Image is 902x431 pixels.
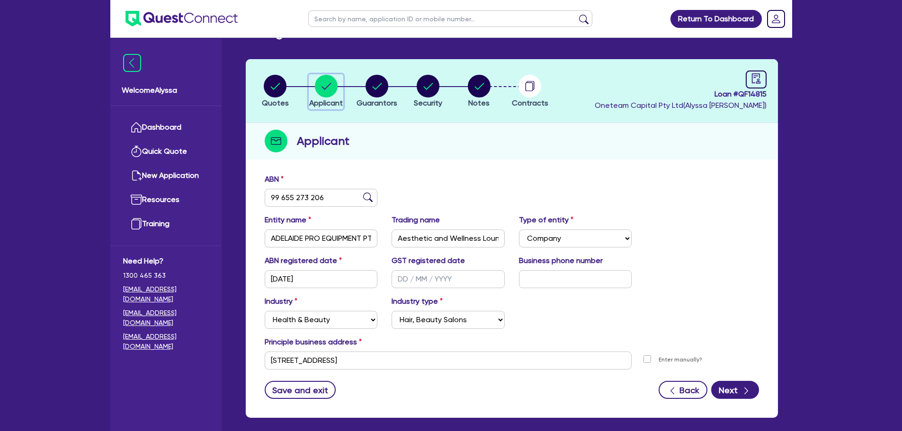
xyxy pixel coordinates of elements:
label: Enter manually? [659,355,702,364]
a: Quick Quote [123,140,209,164]
button: Applicant [309,74,343,109]
label: Industry type [392,296,443,307]
button: Security [413,74,443,109]
button: Quotes [261,74,289,109]
img: resources [131,194,142,205]
span: audit [751,73,761,84]
span: Quotes [262,98,289,107]
a: audit [746,70,767,88]
a: Return To Dashboard [670,10,762,28]
a: Dropdown toggle [764,7,788,31]
a: Resources [123,188,209,212]
button: Back [659,381,707,399]
img: quest-connect-logo-blue [125,11,238,26]
span: Loan # QF14815 [595,88,767,100]
label: ABN [265,174,284,185]
a: [EMAIL_ADDRESS][DOMAIN_NAME] [123,308,209,328]
img: quick-quote [131,146,142,157]
a: Dashboard [123,115,209,140]
span: 1300 465 363 [123,271,209,281]
input: DD / MM / YYYY [392,270,505,288]
span: Applicant [309,98,343,107]
label: GST registered date [392,255,465,266]
img: new-application [131,170,142,181]
span: Oneteam Capital Pty Ltd ( Alyssa [PERSON_NAME] ) [595,101,767,110]
h2: Applicant [297,132,349,150]
span: Welcome Alyssa [122,85,210,96]
a: [EMAIL_ADDRESS][DOMAIN_NAME] [123,284,209,304]
label: Industry [265,296,297,307]
a: [EMAIL_ADDRESS][DOMAIN_NAME] [123,332,209,352]
img: abn-lookup icon [363,193,373,202]
img: icon-menu-close [123,54,141,72]
a: Training [123,212,209,236]
label: Business phone number [519,255,603,266]
img: step-icon [265,130,287,152]
button: Save and exit [265,381,336,399]
button: Contracts [511,74,549,109]
label: Principle business address [265,336,362,348]
button: Notes [467,74,491,109]
a: New Application [123,164,209,188]
label: Entity name [265,214,311,226]
button: Next [711,381,759,399]
img: training [131,218,142,229]
span: Guarantors [357,98,397,107]
label: ABN registered date [265,255,342,266]
label: Trading name [392,214,440,226]
span: Need Help? [123,255,209,267]
span: Security [414,98,442,107]
span: Notes [468,98,490,107]
label: Type of entity [519,214,573,226]
input: DD / MM / YYYY [265,270,378,288]
button: Guarantors [356,74,398,109]
input: Search by name, application ID or mobile number... [308,10,592,27]
span: Contracts [512,98,548,107]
